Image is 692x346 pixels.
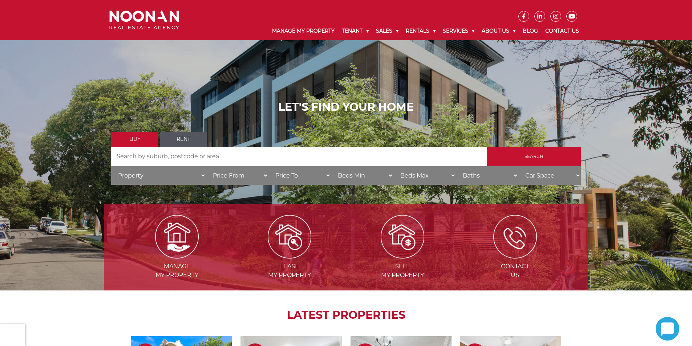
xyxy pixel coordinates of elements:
img: Lease my property [268,215,311,259]
a: Leasemy Property [234,233,345,278]
a: Managemy Property [121,233,232,278]
span: Manage my Property [121,262,232,280]
input: Search by suburb, postcode or area [111,147,487,166]
a: Manage My Property [268,22,338,40]
input: Search [487,147,581,166]
a: Sellmy Property [347,233,458,278]
a: Rentals [402,22,439,40]
a: Sales [372,22,402,40]
span: Lease my Property [234,262,345,280]
span: Contact Us [460,262,571,280]
img: Sell my property [381,215,424,259]
a: Tenant [338,22,372,40]
a: ContactUs [460,233,571,278]
a: Services [439,22,478,40]
h1: LET'S FIND YOUR HOME [111,101,581,114]
a: About Us [478,22,519,40]
a: Contact Us [542,22,583,40]
a: Blog [519,22,542,40]
a: Buy [111,132,158,147]
h2: LATEST PROPERTIES [122,309,570,322]
span: Sell my Property [347,262,458,280]
img: ICONS [493,215,537,259]
a: Rent [160,132,207,147]
img: Noonan Real Estate Agency [109,11,179,30]
img: Manage my Property [155,215,199,259]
